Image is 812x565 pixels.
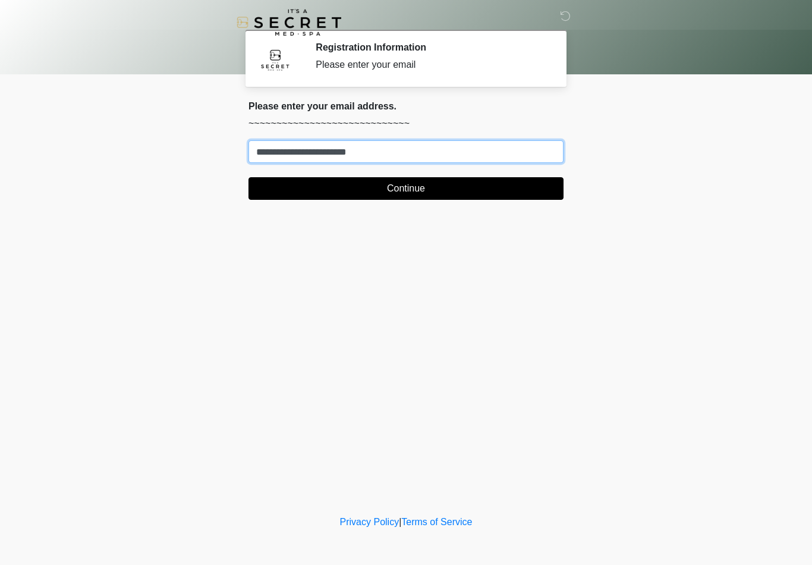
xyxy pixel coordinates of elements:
[401,517,472,527] a: Terms of Service
[237,9,341,36] img: It's A Secret Med Spa Logo
[248,117,564,131] p: ~~~~~~~~~~~~~~~~~~~~~~~~~~~~~
[316,58,546,72] div: Please enter your email
[340,517,399,527] a: Privacy Policy
[257,42,293,77] img: Agent Avatar
[248,101,564,112] h2: Please enter your email address.
[399,517,401,527] a: |
[248,177,564,200] button: Continue
[316,42,546,53] h2: Registration Information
